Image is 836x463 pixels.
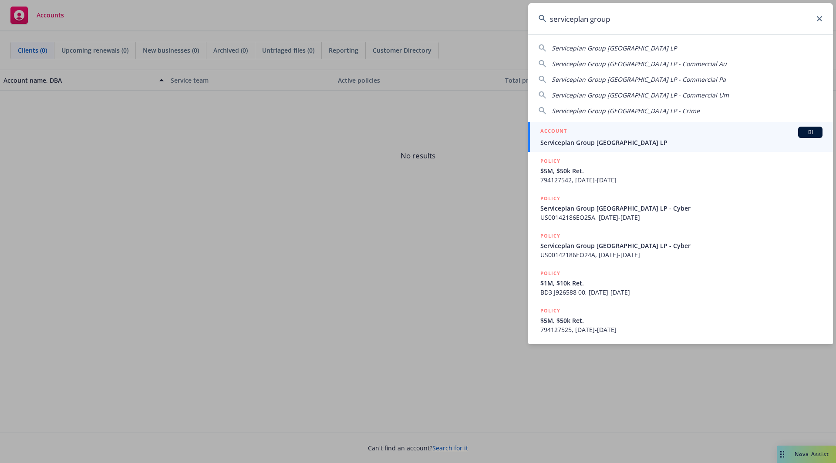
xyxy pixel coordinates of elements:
[528,227,833,264] a: POLICYServiceplan Group [GEOGRAPHIC_DATA] LP - CyberUS00142186EO24A, [DATE]-[DATE]
[540,288,823,297] span: BD3 J926588 00, [DATE]-[DATE]
[540,127,567,137] h5: ACCOUNT
[540,241,823,250] span: Serviceplan Group [GEOGRAPHIC_DATA] LP - Cyber
[552,75,726,84] span: Serviceplan Group [GEOGRAPHIC_DATA] LP - Commercial Pa
[540,231,560,240] h5: POLICY
[540,138,823,147] span: Serviceplan Group [GEOGRAPHIC_DATA] LP
[528,264,833,302] a: POLICY$1M, $10k Ret.BD3 J926588 00, [DATE]-[DATE]
[552,107,700,115] span: Serviceplan Group [GEOGRAPHIC_DATA] LP - Crime
[528,3,833,34] input: Search...
[540,269,560,278] h5: POLICY
[540,316,823,325] span: $5M, $50k Ret.
[540,194,560,203] h5: POLICY
[540,157,560,165] h5: POLICY
[540,325,823,334] span: 794127525, [DATE]-[DATE]
[540,250,823,259] span: US00142186EO24A, [DATE]-[DATE]
[552,91,729,99] span: Serviceplan Group [GEOGRAPHIC_DATA] LP - Commercial Um
[552,44,677,52] span: Serviceplan Group [GEOGRAPHIC_DATA] LP
[528,122,833,152] a: ACCOUNTBIServiceplan Group [GEOGRAPHIC_DATA] LP
[540,166,823,175] span: $5M, $50k Ret.
[552,60,727,68] span: Serviceplan Group [GEOGRAPHIC_DATA] LP - Commercial Au
[528,152,833,189] a: POLICY$5M, $50k Ret.794127542, [DATE]-[DATE]
[540,306,560,315] h5: POLICY
[540,204,823,213] span: Serviceplan Group [GEOGRAPHIC_DATA] LP - Cyber
[528,302,833,339] a: POLICY$5M, $50k Ret.794127525, [DATE]-[DATE]
[540,213,823,222] span: US00142186EO25A, [DATE]-[DATE]
[802,128,819,136] span: BI
[540,278,823,288] span: $1M, $10k Ret.
[540,175,823,185] span: 794127542, [DATE]-[DATE]
[528,189,833,227] a: POLICYServiceplan Group [GEOGRAPHIC_DATA] LP - CyberUS00142186EO25A, [DATE]-[DATE]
